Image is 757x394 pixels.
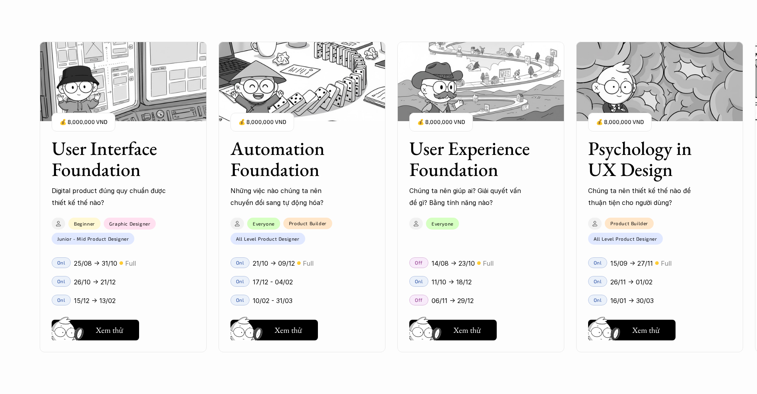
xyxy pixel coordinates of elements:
h5: Xem thử [632,324,660,336]
p: Những việc nào chúng ta nên chuyển đổi sang tự động hóa? [230,185,346,209]
p: 10/02 - 31/03 [253,295,292,307]
h5: Xem thử [453,324,481,336]
p: 15/12 -> 13/02 [74,295,116,307]
a: Xem thử [52,317,139,340]
h5: Xem thử [96,324,123,336]
p: Full [661,257,672,269]
p: 06/11 -> 29/12 [432,295,474,307]
p: 26/10 -> 21/12 [74,276,116,288]
p: Full [303,257,314,269]
a: Xem thử [409,317,497,340]
p: 26/11 -> 01/02 [610,276,652,288]
p: 💰 8,000,000 VND [596,117,644,127]
p: Product Builder [289,220,327,226]
p: Beginner [74,221,95,226]
p: 25/08 -> 31/10 [74,257,117,269]
h3: User Interface Foundation [52,138,175,180]
p: 14/08 -> 23/10 [432,257,475,269]
p: 💰 8,000,000 VND [417,117,465,127]
p: 💰 8,000,000 VND [60,117,107,127]
p: Onl [236,260,244,265]
p: Off [415,297,423,303]
h3: Automation Foundation [230,138,354,180]
p: Full [125,257,136,269]
p: Junior - Mid Product Designer [57,236,129,241]
p: Onl [594,260,602,265]
p: All Level Product Designer [594,236,657,241]
p: 🟡 [297,260,301,266]
button: Xem thử [409,320,497,340]
p: 16/01 -> 30/03 [610,295,654,307]
a: Xem thử [588,317,676,340]
p: Full [483,257,494,269]
a: Xem thử [230,317,318,340]
p: 17/12 - 04/02 [253,276,293,288]
p: Onl [594,278,602,284]
button: Xem thử [52,320,139,340]
p: Chúng ta nên giúp ai? Giải quyết vấn đề gì? Bằng tính năng nào? [409,185,525,209]
h3: Psychology in UX Design [588,138,711,180]
button: Xem thử [230,320,318,340]
p: Off [415,260,423,265]
p: 11/10 -> 18/12 [432,276,472,288]
p: Onl [236,278,244,284]
p: Chúng ta nên thiết kế thế nào để thuận tiện cho người dùng? [588,185,703,209]
button: Xem thử [588,320,676,340]
p: Digital product đúng quy chuẩn được thiết kế thế nào? [52,185,167,209]
p: All Level Product Designer [236,236,300,241]
p: 21/10 -> 09/12 [253,257,295,269]
p: Onl [415,278,423,284]
h3: User Experience Foundation [409,138,532,180]
p: Onl [594,297,602,303]
p: 🟡 [655,260,659,266]
p: Onl [236,297,244,303]
p: Everyone [253,221,275,226]
p: 💰 8,000,000 VND [238,117,286,127]
p: Everyone [432,221,453,226]
p: 🟡 [477,260,481,266]
p: 15/09 -> 27/11 [610,257,653,269]
h5: Xem thử [275,324,302,336]
p: Graphic Designer [109,221,151,226]
p: 🟡 [119,260,123,266]
p: Product Builder [610,220,648,226]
